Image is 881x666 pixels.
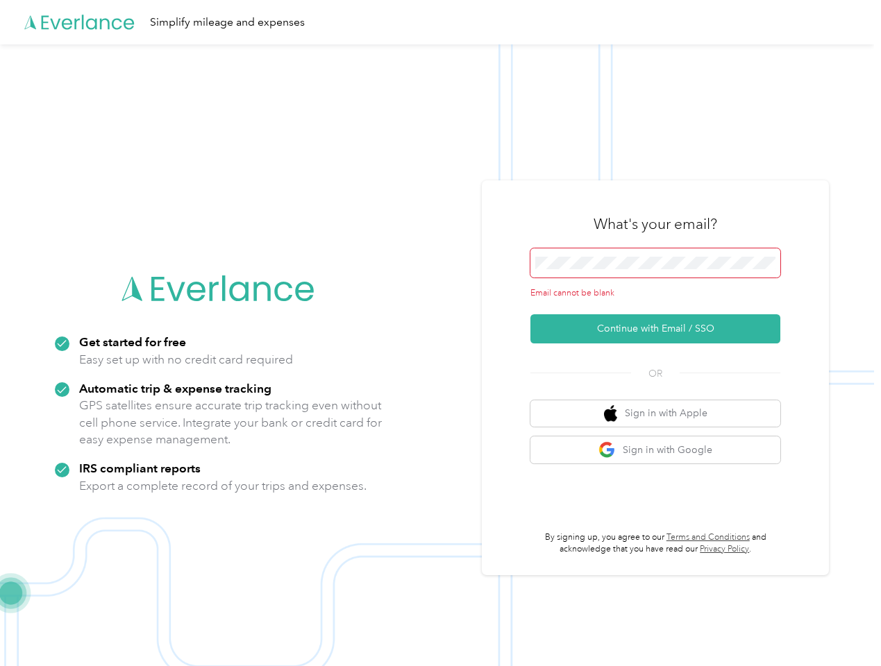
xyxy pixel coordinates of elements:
p: Export a complete record of your trips and expenses. [79,477,367,495]
p: By signing up, you agree to our and acknowledge that you have read our . [530,531,780,556]
img: apple logo [604,405,618,422]
img: google logo [598,441,616,459]
button: Continue with Email / SSO [530,314,780,343]
strong: Automatic trip & expense tracking [79,381,271,395]
div: Simplify mileage and expenses [150,14,305,31]
p: Easy set up with no credit card required [79,351,293,368]
button: apple logoSign in with Apple [530,400,780,427]
strong: IRS compliant reports [79,461,201,475]
p: GPS satellites ensure accurate trip tracking even without cell phone service. Integrate your bank... [79,397,383,448]
h3: What's your email? [594,214,717,234]
div: Email cannot be blank [530,287,780,300]
button: google logoSign in with Google [530,436,780,463]
a: Privacy Policy [700,544,749,554]
strong: Get started for free [79,334,186,349]
span: OR [631,366,680,381]
a: Terms and Conditions [666,532,750,543]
